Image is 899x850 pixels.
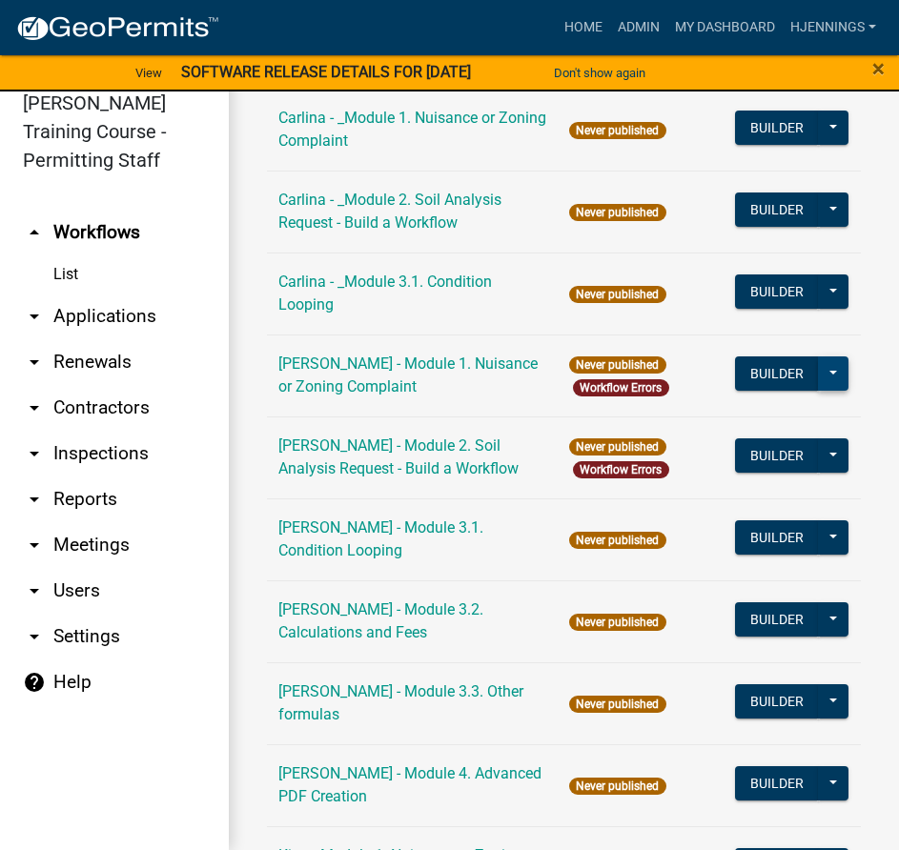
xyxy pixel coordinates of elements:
[569,614,665,631] span: Never published
[557,10,610,46] a: Home
[569,532,665,549] span: Never published
[872,55,885,82] span: ×
[278,436,519,477] a: [PERSON_NAME] - Module 2. Soil Analysis Request - Build a Workflow
[278,600,483,641] a: [PERSON_NAME] - Module 3.2. Calculations and Fees
[278,518,483,559] a: [PERSON_NAME] - Module 3.1. Condition Looping
[23,221,46,244] i: arrow_drop_up
[580,381,662,395] a: Workflow Errors
[569,122,665,139] span: Never published
[667,10,783,46] a: My Dashboard
[278,354,538,395] a: [PERSON_NAME] - Module 1. Nuisance or Zoning Complaint
[783,10,884,46] a: hjennings
[735,602,819,637] button: Builder
[569,696,665,713] span: Never published
[569,356,665,374] span: Never published
[23,351,46,374] i: arrow_drop_down
[181,63,471,81] strong: SOFTWARE RELEASE DETAILS FOR [DATE]
[23,671,46,694] i: help
[23,488,46,511] i: arrow_drop_down
[735,520,819,555] button: Builder
[23,534,46,557] i: arrow_drop_down
[128,57,170,89] a: View
[23,579,46,602] i: arrow_drop_down
[23,625,46,648] i: arrow_drop_down
[735,766,819,800] button: Builder
[569,286,665,303] span: Never published
[735,684,819,718] button: Builder
[569,438,665,455] span: Never published
[735,274,819,309] button: Builder
[569,778,665,795] span: Never published
[546,57,653,89] button: Don't show again
[278,682,523,723] a: [PERSON_NAME] - Module 3.3. Other formulas
[735,438,819,473] button: Builder
[735,192,819,227] button: Builder
[580,463,662,476] a: Workflow Errors
[278,191,501,232] a: Carlina - _Module 2. Soil Analysis Request - Build a Workflow
[569,204,665,221] span: Never published
[23,396,46,419] i: arrow_drop_down
[23,305,46,328] i: arrow_drop_down
[872,57,885,80] button: Close
[735,356,819,391] button: Builder
[735,111,819,145] button: Builder
[278,109,546,150] a: Carlina - _Module 1. Nuisance or Zoning Complaint
[278,764,541,805] a: [PERSON_NAME] - Module 4. Advanced PDF Creation
[610,10,667,46] a: Admin
[278,273,492,314] a: Carlina - _Module 3.1. Condition Looping
[23,442,46,465] i: arrow_drop_down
